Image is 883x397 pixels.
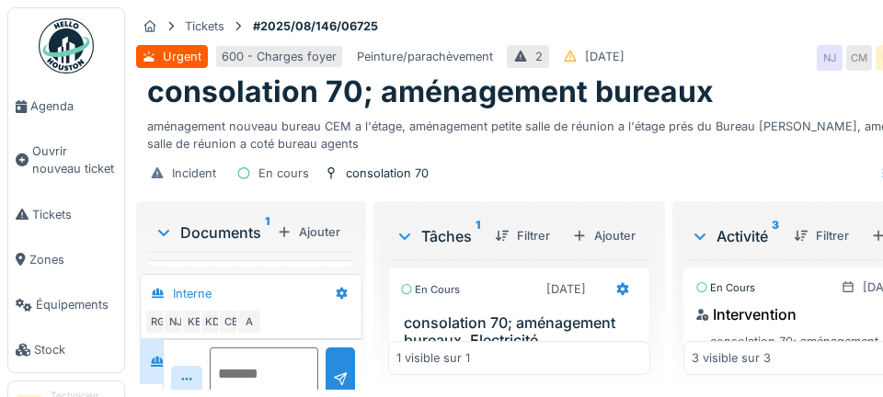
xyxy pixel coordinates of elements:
[8,192,124,237] a: Tickets
[786,223,856,248] div: Filtrer
[546,280,586,298] div: [DATE]
[172,164,216,182] div: Incident
[181,309,207,335] div: KE
[691,225,779,247] div: Activité
[144,309,170,335] div: RG
[265,221,269,244] sup: 1
[695,280,755,296] div: En cours
[222,48,337,65] div: 600 - Charges foyer
[269,220,348,244] div: Ajouter
[163,48,201,65] div: Urgent
[8,282,124,327] a: Équipements
[357,48,493,65] div: Peinture/parachèvement
[34,341,117,358] span: Stock
[39,18,94,74] img: Badge_color-CXgf-gQk.svg
[772,225,779,247] sup: 3
[346,164,429,182] div: consolation 70
[185,17,224,35] div: Tickets
[29,251,117,268] span: Zones
[817,45,843,71] div: NJ
[535,48,543,65] div: 2
[487,223,557,248] div: Filtrer
[218,309,244,335] div: CB
[404,314,642,349] h3: consolation 70; aménagement bureaux, Electricité
[585,48,625,65] div: [DATE]
[846,45,872,71] div: CM
[36,296,117,313] span: Équipements
[8,327,124,372] a: Stock
[173,285,212,302] div: Interne
[8,84,124,129] a: Agenda
[692,349,771,367] div: 3 visible sur 3
[32,206,117,223] span: Tickets
[236,309,262,335] div: A
[147,74,714,109] h1: consolation 70; aménagement bureaux
[476,225,480,247] sup: 1
[155,221,269,244] div: Documents
[32,142,117,177] span: Ouvrir nouveau ticket
[8,129,124,191] a: Ouvrir nouveau ticket
[163,309,189,335] div: NJ
[400,282,460,298] div: En cours
[695,303,797,325] div: Intervention
[200,309,225,335] div: KD
[396,225,480,247] div: Tâches
[258,164,309,182] div: En cours
[396,349,470,367] div: 1 visible sur 1
[8,237,124,282] a: Zones
[565,223,643,248] div: Ajouter
[30,97,117,115] span: Agenda
[246,17,385,35] strong: #2025/08/146/06725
